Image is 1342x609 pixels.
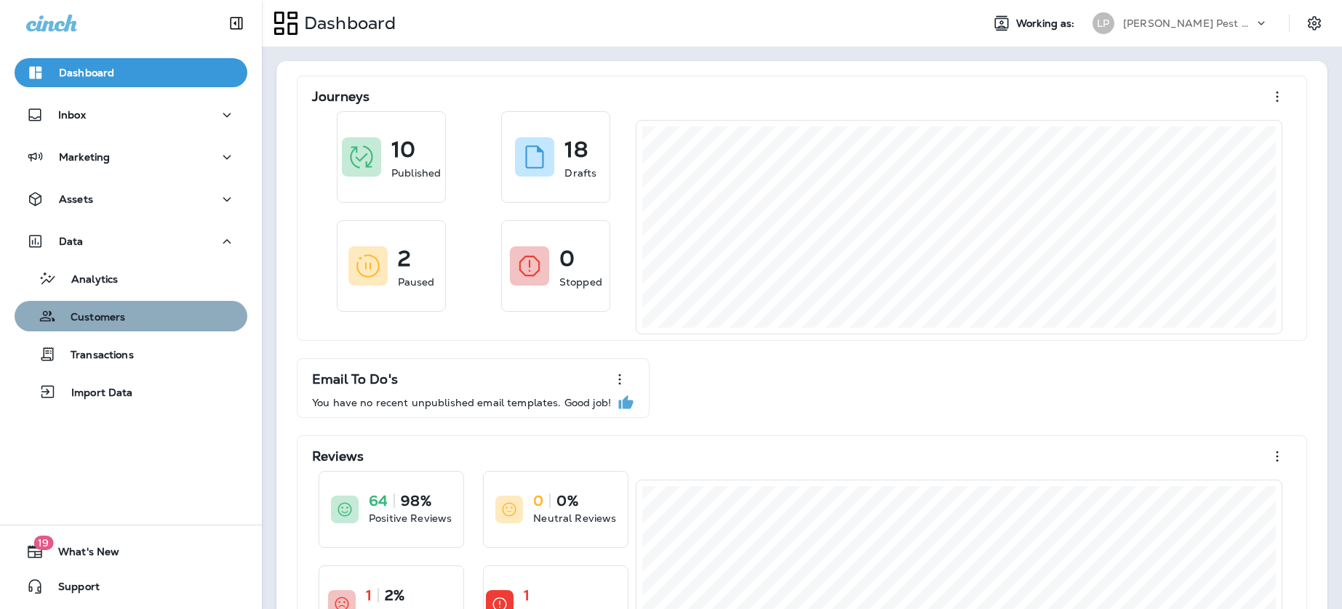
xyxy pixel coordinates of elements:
span: What's New [44,546,119,563]
button: Data [15,227,247,256]
button: Transactions [15,339,247,369]
p: [PERSON_NAME] Pest Control [1123,17,1254,29]
span: Support [44,581,100,598]
button: Collapse Sidebar [216,9,257,38]
button: Inbox [15,100,247,129]
button: Dashboard [15,58,247,87]
p: 1 [524,588,530,602]
p: Positive Reviews [369,511,452,525]
p: 0 [533,493,543,508]
p: Marketing [59,151,110,163]
button: Import Data [15,376,247,407]
div: LP [1093,12,1114,34]
p: Import Data [57,387,133,400]
button: Marketing [15,142,247,172]
p: Drafts [564,166,596,180]
p: Journeys [312,89,370,104]
p: Paused [398,275,435,289]
button: 19What's New [15,537,247,566]
button: Assets [15,185,247,214]
p: Analytics [57,273,118,287]
p: 64 [369,493,388,508]
p: 0 [559,251,575,266]
p: Published [391,166,441,180]
p: Dashboard [59,67,114,78]
p: Reviews [312,449,364,464]
p: Email To Do's [312,372,398,387]
button: Analytics [15,263,247,294]
p: 10 [391,142,415,157]
button: Settings [1301,10,1327,36]
p: Inbox [58,109,86,121]
span: 19 [33,536,53,550]
p: 2 [398,251,411,266]
p: 18 [564,142,587,157]
p: 1 [366,588,372,602]
p: 2% [385,588,404,602]
p: 0% [556,493,578,508]
p: Data [59,235,84,247]
p: Assets [59,193,93,205]
button: Customers [15,301,247,331]
p: Customers [56,311,125,325]
p: You have no recent unpublished email templates. Good job! [312,397,611,408]
p: Transactions [56,349,134,363]
span: Working as: [1016,17,1078,30]
p: Stopped [559,275,602,289]
p: Dashboard [298,12,396,34]
button: Support [15,572,247,601]
p: Neutral Reviews [533,511,616,525]
p: 98% [401,493,431,508]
